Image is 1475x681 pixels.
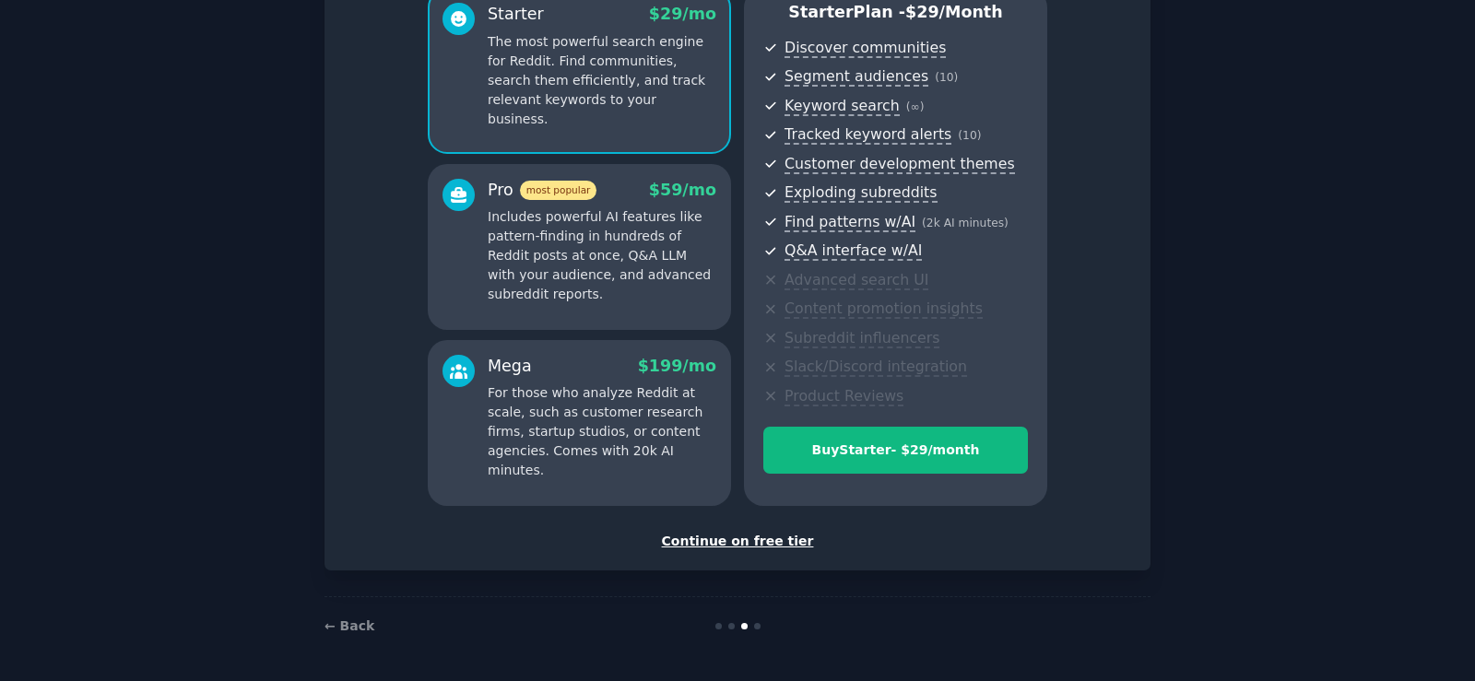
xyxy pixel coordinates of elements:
[785,67,928,87] span: Segment audiences
[785,241,922,261] span: Q&A interface w/AI
[785,271,928,290] span: Advanced search UI
[488,355,532,378] div: Mega
[785,39,946,58] span: Discover communities
[785,358,967,377] span: Slack/Discord integration
[649,181,716,199] span: $ 59 /mo
[488,179,596,202] div: Pro
[785,97,900,116] span: Keyword search
[488,3,544,26] div: Starter
[905,3,1003,21] span: $ 29 /month
[785,299,983,319] span: Content promotion insights
[488,383,716,480] p: For those who analyze Reddit at scale, such as customer research firms, startup studios, or conte...
[785,155,1015,174] span: Customer development themes
[958,129,981,142] span: ( 10 )
[935,71,958,84] span: ( 10 )
[906,100,925,113] span: ( ∞ )
[488,207,716,304] p: Includes powerful AI features like pattern-finding in hundreds of Reddit posts at once, Q&A LLM w...
[785,213,915,232] span: Find patterns w/AI
[520,181,597,200] span: most popular
[785,387,903,406] span: Product Reviews
[922,217,1009,229] span: ( 2k AI minutes )
[764,440,1027,460] div: Buy Starter - $ 29 /month
[785,329,939,348] span: Subreddit influencers
[649,5,716,23] span: $ 29 /mo
[785,183,937,203] span: Exploding subreddits
[488,32,716,129] p: The most powerful search engine for Reddit. Find communities, search them efficiently, and track ...
[344,532,1131,551] div: Continue on free tier
[763,1,1028,24] p: Starter Plan -
[785,125,951,145] span: Tracked keyword alerts
[763,427,1028,474] button: BuyStarter- $29/month
[324,618,374,633] a: ← Back
[638,357,716,375] span: $ 199 /mo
